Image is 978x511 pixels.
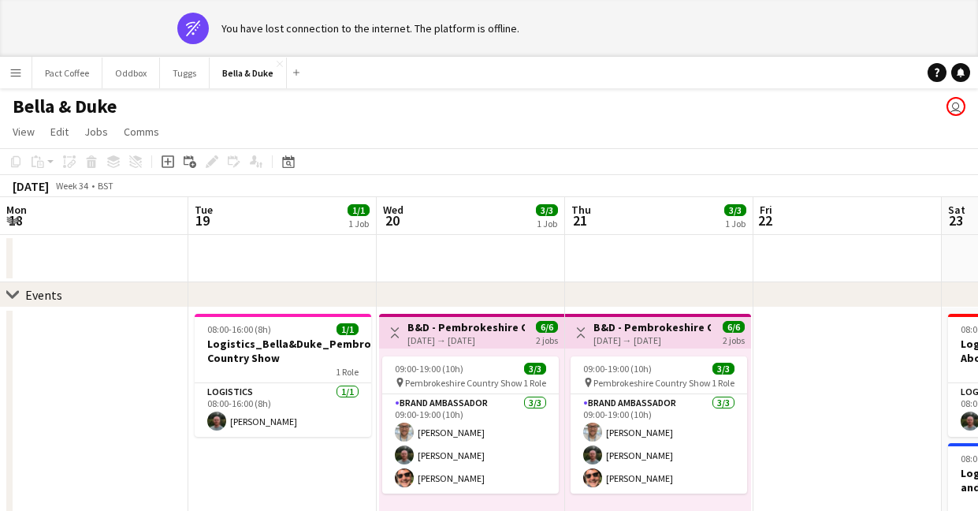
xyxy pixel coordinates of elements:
[536,204,558,216] span: 3/3
[571,356,747,494] app-job-card: 09:00-19:00 (10h)3/3 Pembrokeshire Country Show1 RoleBrand Ambassador3/309:00-19:00 (10h)[PERSON_...
[583,363,652,375] span: 09:00-19:00 (10h)
[124,125,159,139] span: Comms
[50,125,69,139] span: Edit
[348,218,369,229] div: 1 Job
[948,203,965,217] span: Sat
[98,180,113,192] div: BST
[724,204,746,216] span: 3/3
[523,377,546,389] span: 1 Role
[13,178,49,194] div: [DATE]
[13,125,35,139] span: View
[757,211,772,229] span: 22
[537,218,557,229] div: 1 Job
[946,211,965,229] span: 23
[52,180,91,192] span: Week 34
[593,320,711,334] h3: B&D - Pembrokeshire Country Show
[13,95,117,118] h1: Bella & Duke
[712,377,734,389] span: 1 Role
[210,58,287,88] button: Bella & Duke
[195,314,371,437] app-job-card: 08:00-16:00 (8h)1/1Logistics_Bella&Duke_Pembrokeshire Country Show1 RoleLogistics1/108:00-16:00 (...
[6,203,27,217] span: Mon
[117,121,165,142] a: Comms
[25,287,62,303] div: Events
[84,125,108,139] span: Jobs
[102,58,160,88] button: Oddbox
[723,321,745,333] span: 6/6
[6,121,41,142] a: View
[337,323,359,335] span: 1/1
[4,211,27,229] span: 18
[725,218,746,229] div: 1 Job
[593,377,711,389] span: Pembrokeshire Country Show
[405,377,522,389] span: Pembrokeshire Country Show
[593,334,711,346] div: [DATE] → [DATE]
[381,211,403,229] span: 20
[536,333,558,346] div: 2 jobs
[524,363,546,375] span: 3/3
[383,203,403,217] span: Wed
[382,394,559,494] app-card-role: Brand Ambassador3/309:00-19:00 (10h)[PERSON_NAME][PERSON_NAME][PERSON_NAME]
[407,334,525,346] div: [DATE] → [DATE]
[192,211,213,229] span: 19
[195,337,371,365] h3: Logistics_Bella&Duke_Pembrokeshire Country Show
[571,394,747,494] app-card-role: Brand Ambassador3/309:00-19:00 (10h)[PERSON_NAME][PERSON_NAME][PERSON_NAME]
[723,333,745,346] div: 2 jobs
[348,204,370,216] span: 1/1
[221,21,519,35] div: You have lost connection to the internet. The platform is offline.
[760,203,772,217] span: Fri
[395,363,463,375] span: 09:00-19:00 (10h)
[946,97,965,116] app-user-avatar: Chubby Bear
[571,203,591,217] span: Thu
[32,58,102,88] button: Pact Coffee
[336,366,359,378] span: 1 Role
[195,383,371,437] app-card-role: Logistics1/108:00-16:00 (8h)[PERSON_NAME]
[569,211,591,229] span: 21
[160,58,210,88] button: Tuggs
[44,121,75,142] a: Edit
[382,356,559,494] app-job-card: 09:00-19:00 (10h)3/3 Pembrokeshire Country Show1 RoleBrand Ambassador3/309:00-19:00 (10h)[PERSON_...
[195,203,213,217] span: Tue
[712,363,734,375] span: 3/3
[207,323,271,335] span: 08:00-16:00 (8h)
[78,121,114,142] a: Jobs
[407,320,525,334] h3: B&D - Pembrokeshire Country Show
[536,321,558,333] span: 6/6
